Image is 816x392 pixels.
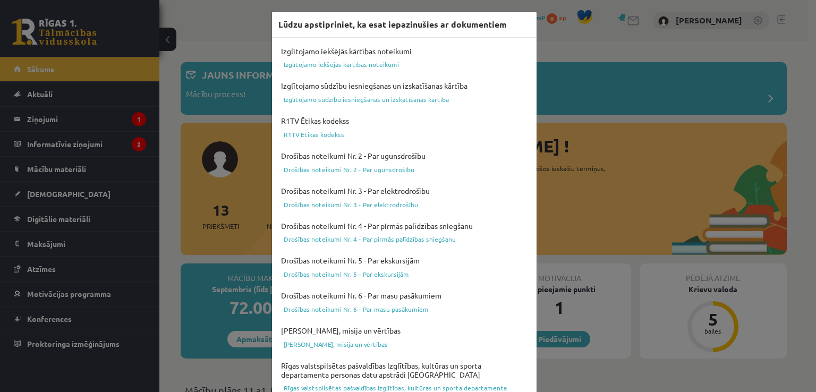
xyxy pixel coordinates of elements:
[278,219,530,233] h4: Drošības noteikumi Nr. 4 - Par pirmās palīdzības sniegšanu
[278,268,530,280] a: Drošības noteikumi Nr. 5 - Par ekskursijām
[278,93,530,106] a: Izglītojamo sūdzību iesniegšanas un izskatīšanas kārtība
[278,323,530,338] h4: [PERSON_NAME], misija un vērtības
[278,338,530,351] a: [PERSON_NAME], misija un vērtības
[278,233,530,245] a: Drošības noteikumi Nr. 4 - Par pirmās palīdzības sniegšanu
[278,44,530,58] h4: Izglītojamo iekšējās kārtības noteikumi
[278,303,530,316] a: Drošības noteikumi Nr. 6 - Par masu pasākumiem
[278,198,530,211] a: Drošības noteikumi Nr. 3 - Par elektrodrošību
[278,114,530,128] h4: R1TV Ētikas kodekss
[278,253,530,268] h4: Drošības noteikumi Nr. 5 - Par ekskursijām
[278,163,530,176] a: Drošības noteikumi Nr. 2 - Par ugunsdrošību
[278,79,530,93] h4: Izglītojamo sūdzību iesniegšanas un izskatīšanas kārtība
[278,58,530,71] a: Izglītojamo iekšējās kārtības noteikumi
[278,128,530,141] a: R1TV Ētikas kodekss
[278,149,530,163] h4: Drošības noteikumi Nr. 2 - Par ugunsdrošību
[278,18,507,31] h3: Lūdzu apstipriniet, ka esat iepazinušies ar dokumentiem
[278,184,530,198] h4: Drošības noteikumi Nr. 3 - Par elektrodrošību
[278,288,530,303] h4: Drošības noteikumi Nr. 6 - Par masu pasākumiem
[278,359,530,382] h4: Rīgas valstspilsētas pašvaldības Izglītības, kultūras un sporta departamenta personas datu apstrā...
